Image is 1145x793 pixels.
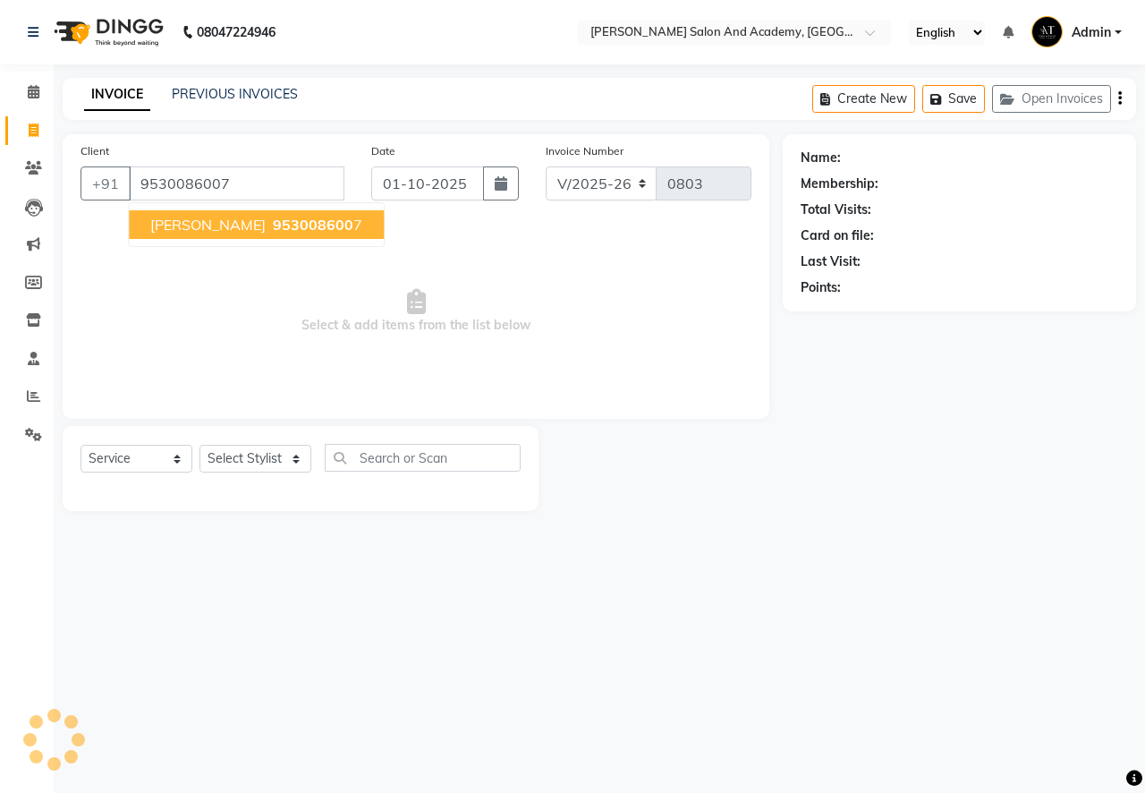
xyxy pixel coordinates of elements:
[922,85,985,113] button: Save
[81,222,751,401] span: Select & add items from the list below
[801,149,841,167] div: Name:
[84,79,150,111] a: INVOICE
[1031,16,1063,47] img: Admin
[325,444,521,472] input: Search or Scan
[812,85,915,113] button: Create New
[801,175,878,193] div: Membership:
[273,216,353,234] span: 953008600
[371,143,395,159] label: Date
[81,166,131,200] button: +91
[81,143,109,159] label: Client
[801,252,861,271] div: Last Visit:
[801,278,841,297] div: Points:
[269,216,362,234] ngb-highlight: 7
[546,143,623,159] label: Invoice Number
[150,216,266,234] span: [PERSON_NAME]
[197,7,276,57] b: 08047224946
[801,200,871,219] div: Total Visits:
[172,86,298,102] a: PREVIOUS INVOICES
[46,7,168,57] img: logo
[129,166,344,200] input: Search by Name/Mobile/Email/Code
[801,226,874,245] div: Card on file:
[1072,23,1111,42] span: Admin
[992,85,1111,113] button: Open Invoices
